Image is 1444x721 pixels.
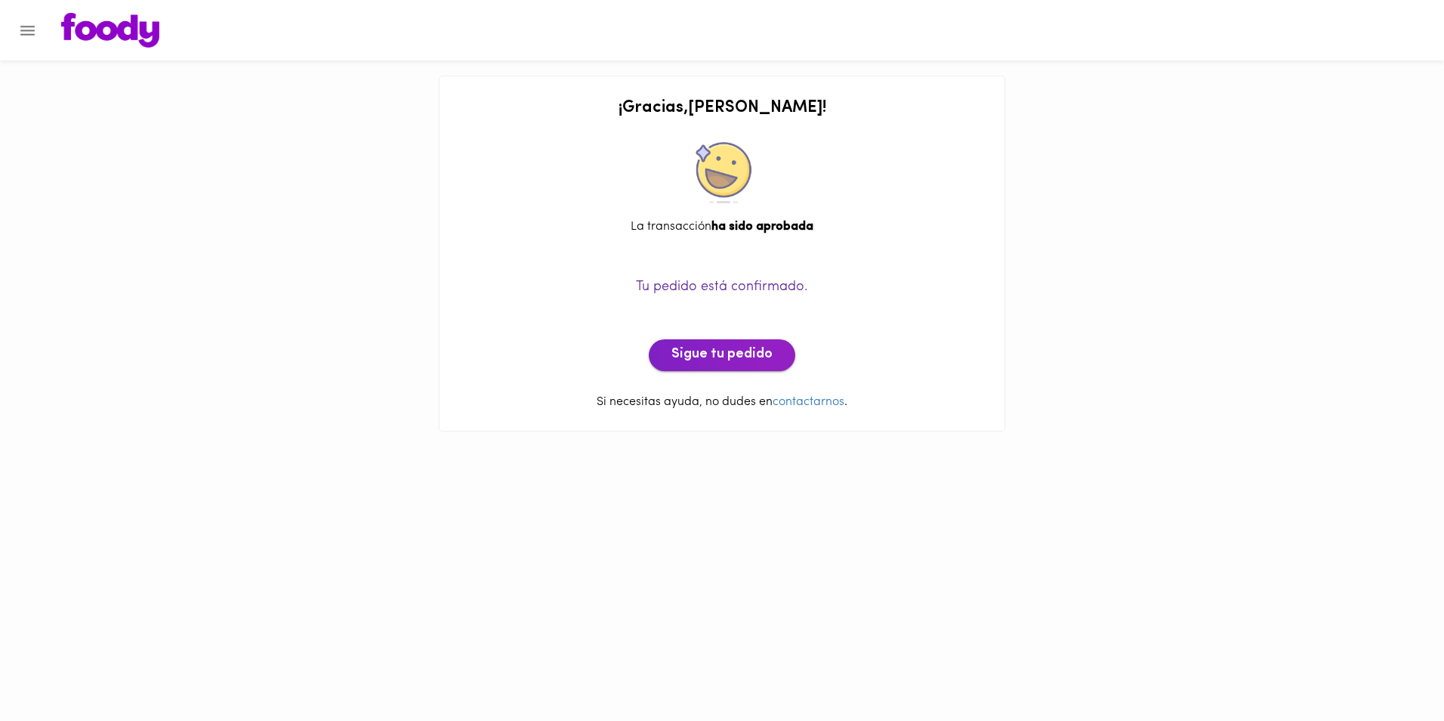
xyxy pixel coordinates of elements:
span: Tu pedido está confirmado. [636,280,808,294]
img: logo.png [61,13,159,48]
button: Menu [9,12,46,49]
a: contactarnos [773,396,844,408]
p: Si necesitas ayuda, no dudes en . [455,394,989,411]
div: La transacción [455,218,989,236]
img: approved.png [692,142,752,203]
button: Sigue tu pedido [649,339,795,371]
b: ha sido aprobada [711,221,813,233]
iframe: Messagebird Livechat Widget [1356,633,1429,706]
h2: ¡ Gracias , [PERSON_NAME] ! [455,99,989,117]
span: Sigue tu pedido [671,347,773,364]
